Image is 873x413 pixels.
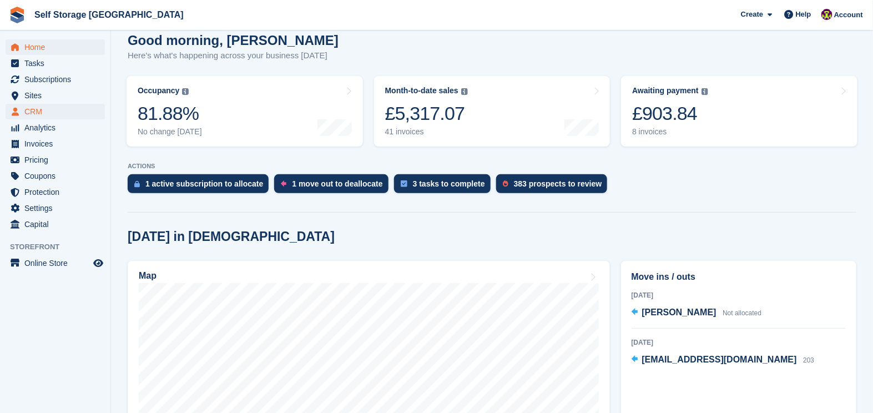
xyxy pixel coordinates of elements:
[92,256,105,270] a: Preview store
[24,168,91,184] span: Coupons
[128,163,856,170] p: ACTIONS
[621,76,857,147] a: Awaiting payment £903.84 8 invoices
[24,72,91,87] span: Subscriptions
[461,88,468,95] img: icon-info-grey-7440780725fd019a000dd9b08b2336e03edf1995a4989e88bcd33f0948082b44.svg
[182,88,189,95] img: icon-info-grey-7440780725fd019a000dd9b08b2336e03edf1995a4989e88bcd33f0948082b44.svg
[24,104,91,119] span: CRM
[128,229,335,244] h2: [DATE] in [DEMOGRAPHIC_DATA]
[6,168,105,184] a: menu
[6,216,105,232] a: menu
[6,136,105,152] a: menu
[128,33,339,48] h1: Good morning, [PERSON_NAME]
[6,200,105,216] a: menu
[128,174,274,199] a: 1 active subscription to allocate
[10,241,110,253] span: Storefront
[632,353,815,367] a: [EMAIL_ADDRESS][DOMAIN_NAME] 203
[642,355,797,364] span: [EMAIL_ADDRESS][DOMAIN_NAME]
[24,216,91,232] span: Capital
[138,127,202,137] div: No change [DATE]
[292,179,382,188] div: 1 move out to deallocate
[514,179,602,188] div: 383 prospects to review
[24,56,91,71] span: Tasks
[702,88,708,95] img: icon-info-grey-7440780725fd019a000dd9b08b2336e03edf1995a4989e88bcd33f0948082b44.svg
[6,152,105,168] a: menu
[127,76,363,147] a: Occupancy 81.88% No change [DATE]
[385,102,468,125] div: £5,317.07
[374,76,610,147] a: Month-to-date sales £5,317.07 41 invoices
[796,9,811,20] span: Help
[632,338,846,347] div: [DATE]
[394,174,496,199] a: 3 tasks to complete
[632,127,708,137] div: 8 invoices
[134,180,140,188] img: active_subscription_to_allocate_icon-d502201f5373d7db506a760aba3b589e785aa758c864c3986d89f69b8ff3...
[803,356,814,364] span: 203
[24,136,91,152] span: Invoices
[821,9,832,20] img: Nicholas Williams
[281,180,286,187] img: move_outs_to_deallocate_icon-f764333ba52eb49d3ac5e1228854f67142a1ed5810a6f6cc68b1a99e826820c5.svg
[9,7,26,23] img: stora-icon-8386f47178a22dfd0bd8f6a31ec36ba5ce8667c1dd55bd0f319d3a0aa187defe.svg
[24,120,91,135] span: Analytics
[6,104,105,119] a: menu
[24,88,91,103] span: Sites
[138,86,179,95] div: Occupancy
[145,179,263,188] div: 1 active subscription to allocate
[385,86,458,95] div: Month-to-date sales
[6,56,105,71] a: menu
[6,72,105,87] a: menu
[274,174,393,199] a: 1 move out to deallocate
[632,290,846,300] div: [DATE]
[24,39,91,55] span: Home
[6,39,105,55] a: menu
[24,152,91,168] span: Pricing
[385,127,468,137] div: 41 invoices
[6,88,105,103] a: menu
[632,270,846,284] h2: Move ins / outs
[496,174,613,199] a: 383 prospects to review
[6,120,105,135] a: menu
[632,86,699,95] div: Awaiting payment
[503,180,508,187] img: prospect-51fa495bee0391a8d652442698ab0144808aea92771e9ea1ae160a38d050c398.svg
[401,180,407,187] img: task-75834270c22a3079a89374b754ae025e5fb1db73e45f91037f5363f120a921f8.svg
[30,6,188,24] a: Self Storage [GEOGRAPHIC_DATA]
[642,308,716,317] span: [PERSON_NAME]
[741,9,763,20] span: Create
[413,179,485,188] div: 3 tasks to complete
[128,49,339,62] p: Here's what's happening across your business [DATE]
[139,271,157,281] h2: Map
[24,255,91,271] span: Online Store
[723,309,761,317] span: Not allocated
[24,200,91,216] span: Settings
[632,306,762,320] a: [PERSON_NAME] Not allocated
[6,184,105,200] a: menu
[6,255,105,271] a: menu
[138,102,202,125] div: 81.88%
[24,184,91,200] span: Protection
[834,9,863,21] span: Account
[632,102,708,125] div: £903.84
